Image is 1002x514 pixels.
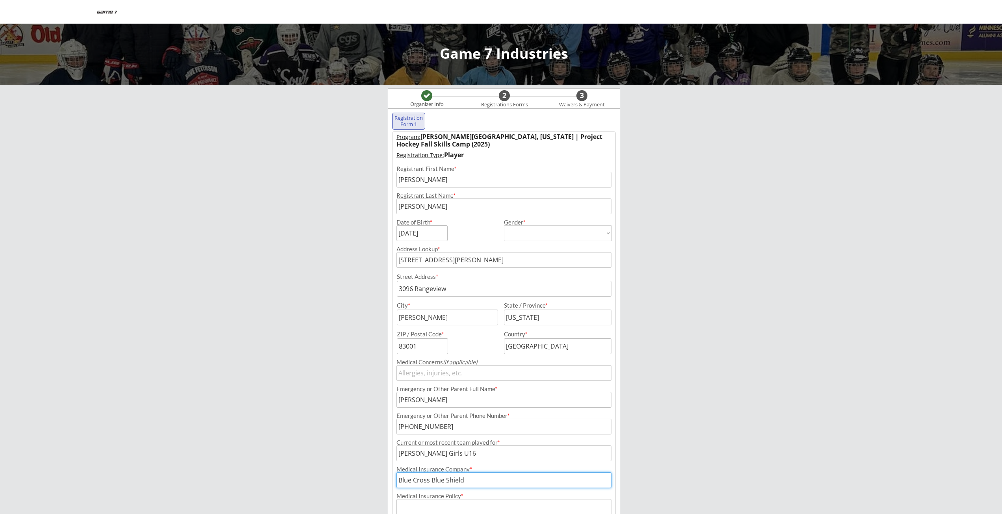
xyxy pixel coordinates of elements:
[396,440,611,445] div: Current or most recent team played for
[396,193,611,199] div: Registrant Last Name
[396,413,611,419] div: Emergency or Other Parent Phone Number
[477,102,532,108] div: Registrations Forms
[394,115,423,127] div: Registration Form 1
[555,102,609,108] div: Waivers & Payment
[405,101,448,108] div: Organizer Info
[504,331,602,337] div: Country
[396,132,604,148] strong: [PERSON_NAME][GEOGRAPHIC_DATA], [US_STATE] | Project Hockey Fall Skills Camp (2025)
[443,358,477,366] em: (if applicable)
[396,466,611,472] div: Medical Insurance Company
[396,252,611,268] input: Street, City, Province/State
[499,91,510,100] div: 2
[396,219,437,225] div: Date of Birth
[576,91,587,100] div: 3
[397,302,497,308] div: City
[396,493,611,499] div: Medical Insurance Policy
[397,274,611,280] div: Street Address
[396,133,420,141] u: Program:
[396,359,611,365] div: Medical Concerns
[397,331,497,337] div: ZIP / Postal Code
[396,365,611,381] input: Allergies, injuries, etc.
[504,302,602,308] div: State / Province
[8,46,1000,61] div: Game 7 Industries
[444,150,464,159] strong: Player
[396,166,611,172] div: Registrant First Name
[396,386,611,392] div: Emergency or Other Parent Full Name
[396,151,444,159] u: Registration Type:
[504,219,612,225] div: Gender
[396,246,611,252] div: Address Lookup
